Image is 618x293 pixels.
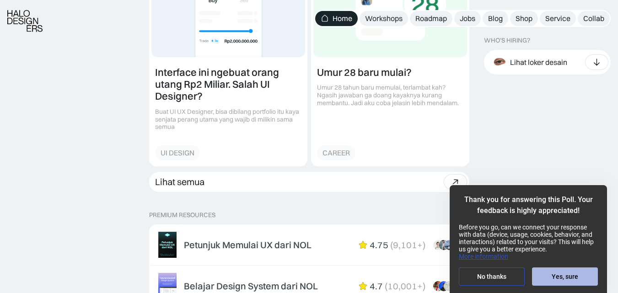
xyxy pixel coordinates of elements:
[484,37,530,44] div: WHO’S HIRING?
[315,11,358,26] a: Home
[516,14,532,23] div: Shop
[151,226,468,264] a: Petunjuk Memulai UX dari NOL4.75(9,101+)
[415,14,447,23] div: Roadmap
[459,267,525,286] button: No thanks
[390,240,393,250] div: (
[454,11,481,26] a: Jobs
[540,11,576,26] a: Service
[184,281,318,292] div: Belajar Design System dari NOL
[385,281,387,292] div: (
[532,267,598,286] button: Yes, sure
[410,11,452,26] a: Roadmap
[365,14,403,23] div: Workshops
[155,176,204,187] div: Lihat semua
[483,11,508,26] a: Blog
[333,14,352,23] div: Home
[459,253,508,260] a: More information
[370,281,383,292] div: 4.7
[545,14,570,23] div: Service
[459,224,598,253] p: Before you go, can we connect your response with data (device, usage, cookies, behavior, and inte...
[578,11,610,26] a: Collab
[393,240,423,250] div: 9,101+
[583,14,604,23] div: Collab
[488,14,503,23] div: Blog
[460,14,475,23] div: Jobs
[184,240,312,250] div: Petunjuk Memulai UX dari NOL
[370,240,388,250] div: 4.75
[423,240,425,250] div: )
[149,211,469,219] p: PREMIUM RESOURCES
[510,57,567,67] div: Lihat loker desain
[149,172,469,192] a: Lihat semua
[459,192,598,216] h2: Thank you for answering this Poll. Your feedback is highly appreciated!
[387,281,423,292] div: 10,001+
[360,11,408,26] a: Workshops
[423,281,425,292] div: )
[510,11,538,26] a: Shop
